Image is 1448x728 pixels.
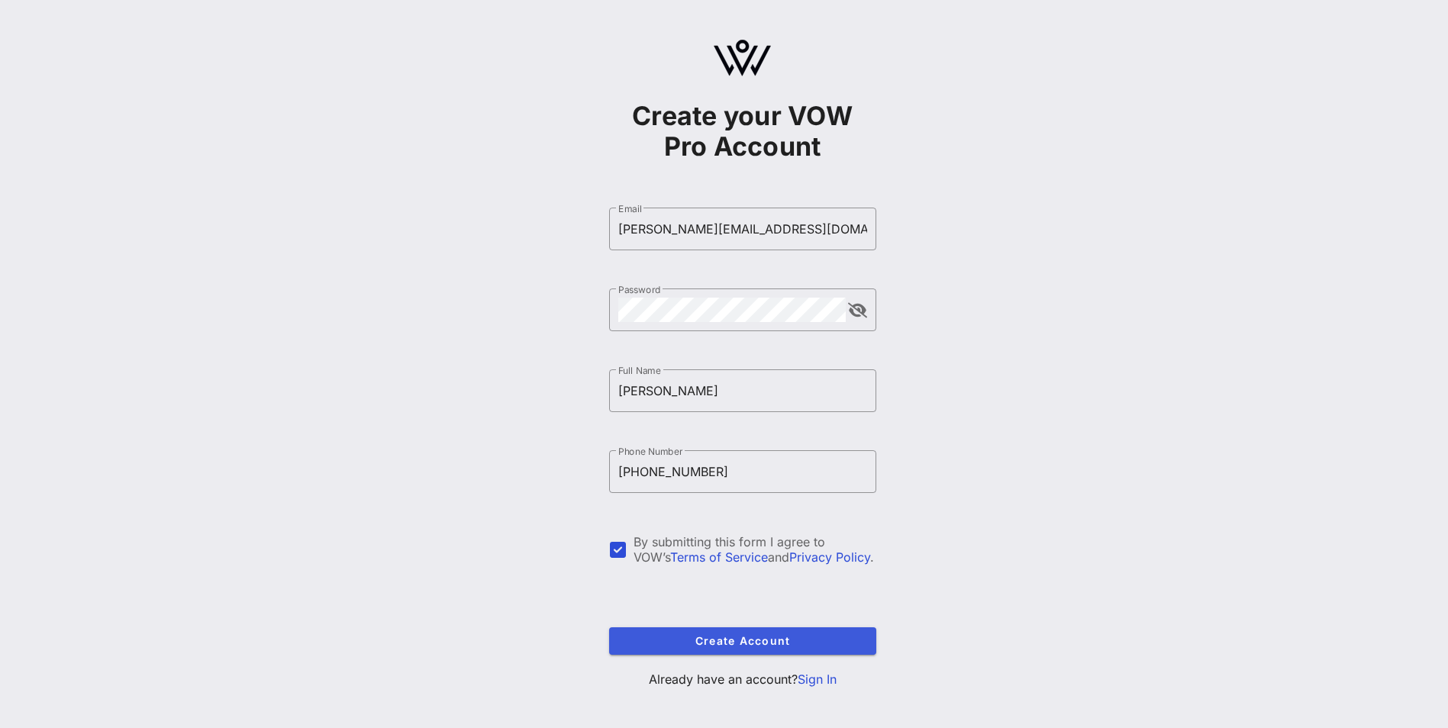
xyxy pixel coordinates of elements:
[789,549,870,565] a: Privacy Policy
[618,284,661,295] label: Password
[618,203,642,214] label: Email
[714,40,771,76] img: logo.svg
[634,534,876,565] div: By submitting this form I agree to VOW’s and .
[618,446,682,457] label: Phone Number
[621,634,864,647] span: Create Account
[670,549,768,565] a: Terms of Service
[798,672,837,687] a: Sign In
[609,670,876,688] p: Already have an account?
[609,627,876,655] button: Create Account
[618,365,661,376] label: Full Name
[609,101,876,162] h1: Create your VOW Pro Account
[848,303,867,318] button: append icon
